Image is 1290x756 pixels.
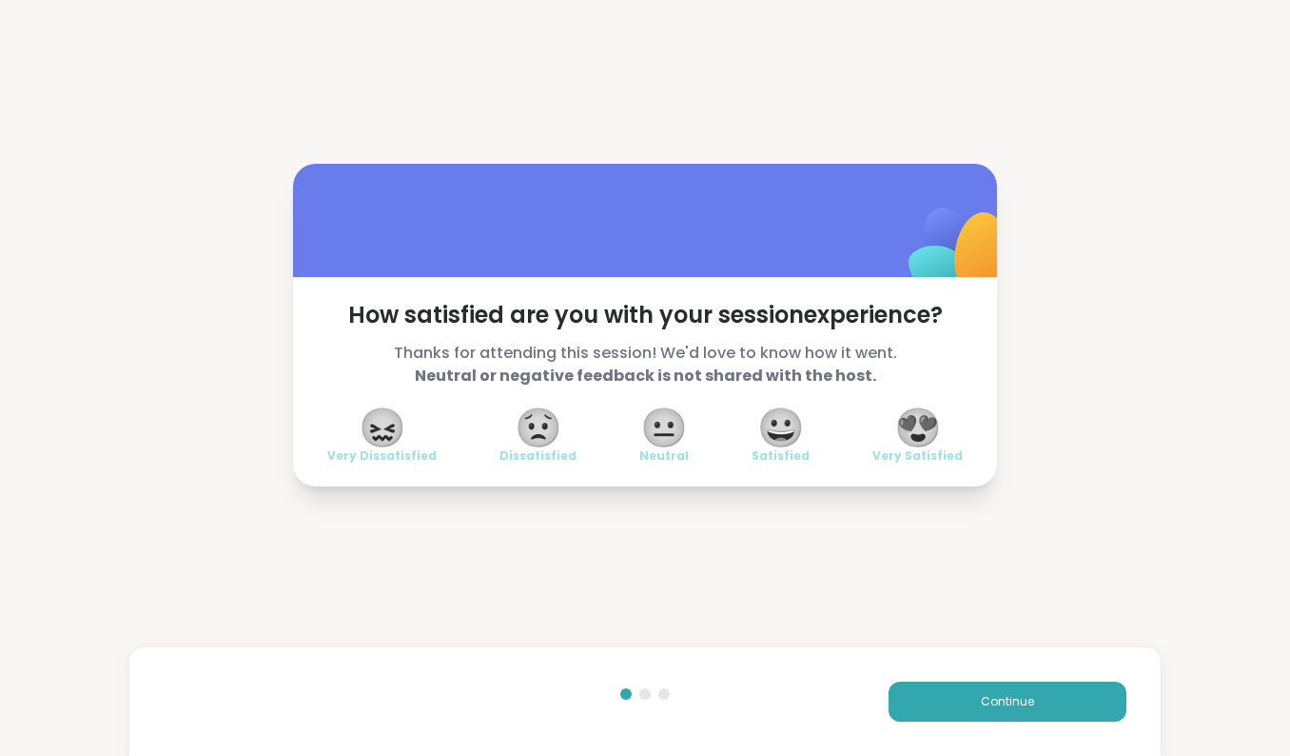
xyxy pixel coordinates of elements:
[981,693,1034,710] span: Continue
[515,410,562,445] span: 😟
[327,342,963,388] span: Thanks for attending this session! We'd love to know how it went.
[359,410,406,445] span: 😖
[639,448,689,464] span: Neutral
[889,682,1126,722] button: Continue
[327,448,437,464] span: Very Dissatisfied
[640,410,688,445] span: 😐
[894,410,942,445] span: 😍
[757,410,805,445] span: 😀
[415,365,876,387] b: Neutral or negative feedback is not shared with the host.
[327,300,963,330] span: How satisfied are you with your session experience?
[499,448,577,464] span: Dissatisfied
[752,448,810,464] span: Satisfied
[872,448,963,464] span: Very Satisfied
[864,158,1053,348] img: ShareWell Logomark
